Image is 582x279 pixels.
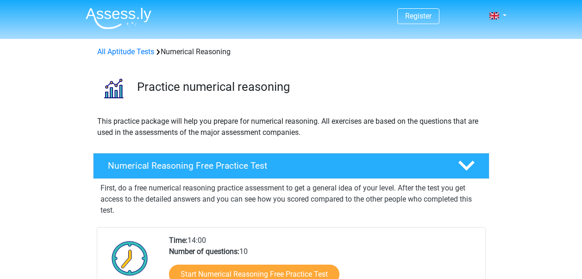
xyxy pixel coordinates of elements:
img: Assessly [86,7,151,29]
div: Numerical Reasoning [94,46,489,57]
p: This practice package will help you prepare for numerical reasoning. All exercises are based on t... [97,116,485,138]
a: All Aptitude Tests [97,47,154,56]
b: Time: [169,236,188,245]
a: Numerical Reasoning Free Practice Test [89,153,493,179]
h4: Numerical Reasoning Free Practice Test [108,160,443,171]
p: First, do a free numerical reasoning practice assessment to get a general idea of your level. Aft... [100,183,482,216]
a: Register [405,12,432,20]
b: Number of questions: [169,247,239,256]
img: numerical reasoning [94,69,133,108]
h3: Practice numerical reasoning [137,80,482,94]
